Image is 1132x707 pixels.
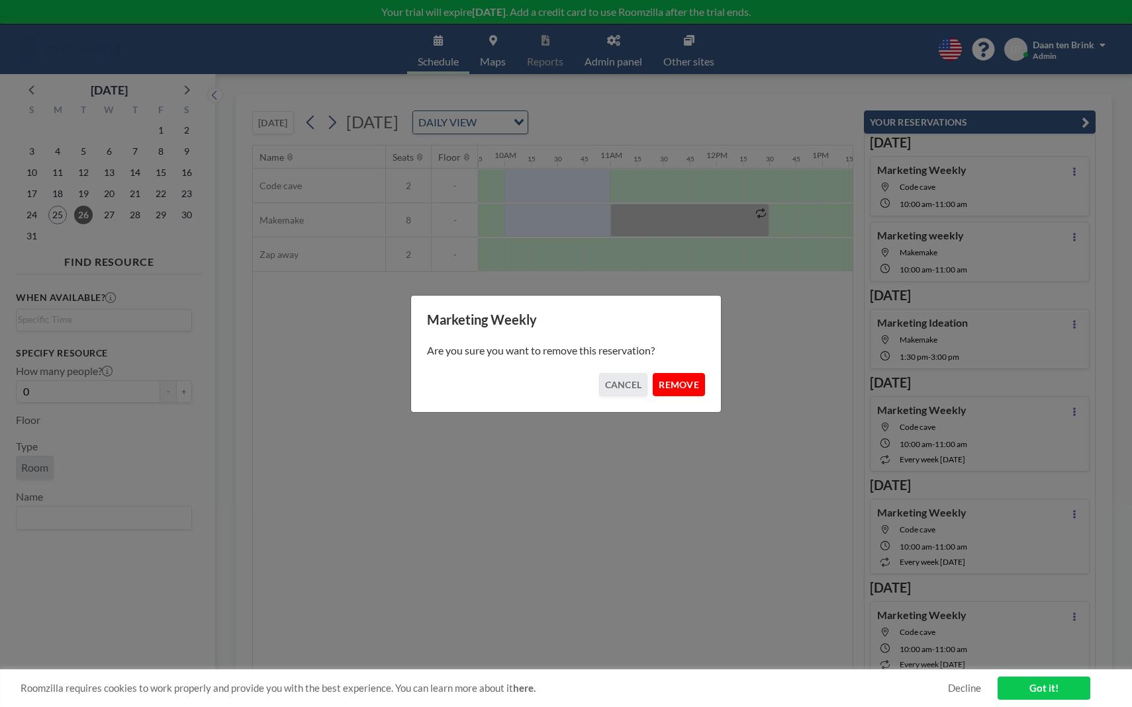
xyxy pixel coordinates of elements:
[599,373,648,396] button: CANCEL
[653,373,705,396] button: REMOVE
[21,682,948,694] span: Roomzilla requires cookies to work properly and provide you with the best experience. You can lea...
[998,677,1090,700] a: Got it!
[427,344,705,357] p: Are you sure you want to remove this reservation?
[427,312,705,328] h3: Marketing Weekly
[513,682,536,694] a: here.
[948,682,981,694] a: Decline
